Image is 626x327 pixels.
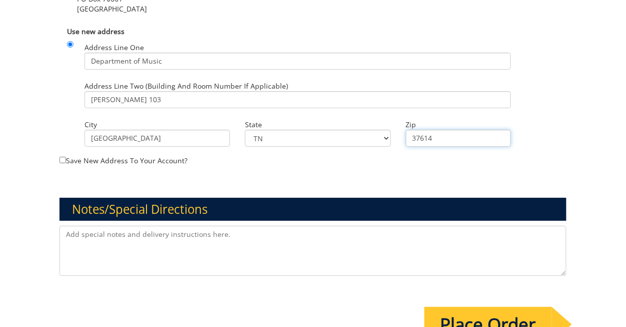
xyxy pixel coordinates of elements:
[59,157,66,163] input: Save new address to your account?
[406,120,511,130] label: Zip
[84,91,511,108] input: Address Line Two (Building and Room Number if applicable)
[84,130,230,147] input: City
[84,43,511,70] label: Address Line One
[59,198,566,221] h3: Notes/Special Directions
[406,130,511,147] input: Zip
[84,120,230,130] label: City
[67,27,124,36] b: Use new address
[245,120,390,130] label: State
[77,4,148,14] span: [GEOGRAPHIC_DATA]
[84,53,511,70] input: Address Line One
[84,81,511,108] label: Address Line Two (Building and Room Number if applicable)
